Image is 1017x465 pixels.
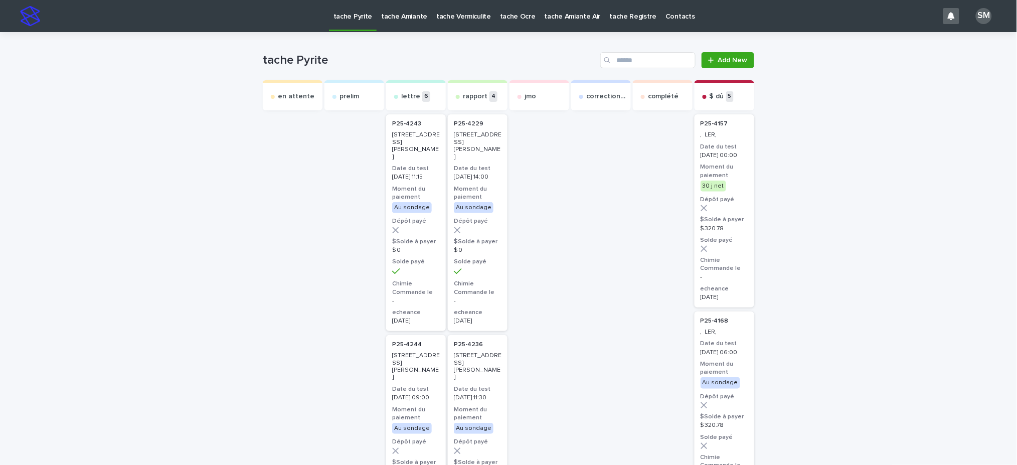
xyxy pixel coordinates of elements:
p: $ dû [710,92,724,101]
h3: $Solde à payer [392,238,440,246]
p: [STREET_ADDRESS][PERSON_NAME] [392,131,440,161]
input: Search [600,52,696,68]
h3: echeance [392,308,440,317]
h3: Moment du paiement [701,360,748,376]
p: - [392,297,440,304]
p: $ 0 [454,247,501,254]
h3: Date du test [454,165,501,173]
div: Au sondage [454,423,493,434]
p: [DATE] 06:00 [701,349,748,356]
p: complété [648,92,679,101]
h3: Date du test [392,385,440,393]
h3: Date du test [392,165,440,173]
p: [DATE] 09:00 [392,394,440,401]
h3: Chimie Commande le [701,256,748,272]
h3: Chimie Commande le [392,280,440,296]
h3: Date du test [701,340,748,348]
a: P25-4229 [STREET_ADDRESS][PERSON_NAME]Date du test[DATE] 14:00Moment du paiementAu sondageDépôt p... [448,114,507,331]
p: 6 [422,91,430,102]
div: Au sondage [454,202,493,213]
img: stacker-logo-s-only.png [20,6,40,26]
h1: tache Pyrite [263,53,596,68]
h3: Dépôt payé [392,438,440,446]
p: [DATE] 11:15 [392,174,440,181]
h3: Chimie Commande le [454,280,501,296]
h3: Date du test [701,143,748,151]
h3: $Solde à payer [454,238,501,246]
p: jmo [525,92,536,101]
p: - [701,274,748,281]
p: [DATE] [392,318,440,325]
p: [DATE] 11:30 [454,394,501,401]
p: 5 [726,91,734,102]
p: - [454,297,501,304]
h3: Solde payé [701,236,748,244]
div: Au sondage [392,423,432,434]
h3: echeance [454,308,501,317]
h3: Solde payé [454,258,501,266]
p: P25-4243 [392,120,421,127]
h3: Dépôt payé [701,196,748,204]
div: 30 j net [701,181,726,192]
h3: $Solde à payer [701,413,748,421]
p: [STREET_ADDRESS][PERSON_NAME] [454,131,501,161]
p: prelim [340,92,359,101]
p: [DATE] 14:00 [454,174,501,181]
div: Au sondage [701,377,740,388]
p: [DATE] 00:00 [701,152,748,159]
p: $ 0 [392,247,440,254]
p: [STREET_ADDRESS][PERSON_NAME] [392,352,440,381]
h3: Solde payé [392,258,440,266]
a: P25-4157 , LER,Date du test[DATE] 00:00Moment du paiement30 j netDépôt payé$Solde à payer$ 320.78... [695,114,754,307]
a: Add New [702,52,754,68]
p: en attente [278,92,314,101]
h3: $Solde à payer [701,216,748,224]
div: SM [976,8,992,24]
h3: Date du test [454,385,501,393]
h3: Dépôt payé [454,217,501,225]
h3: Moment du paiement [454,406,501,422]
a: P25-4243 [STREET_ADDRESS][PERSON_NAME]Date du test[DATE] 11:15Moment du paiementAu sondageDépôt p... [386,114,446,331]
p: lettre [401,92,420,101]
p: [DATE] [454,318,501,325]
p: [STREET_ADDRESS][PERSON_NAME] [454,352,501,381]
h3: Moment du paiement [392,406,440,422]
p: P25-4168 [701,318,729,325]
h3: Moment du paiement [392,185,440,201]
p: , LER, [701,329,748,336]
h3: echeance [701,285,748,293]
p: [DATE] [701,294,748,301]
p: Send to... [175,80,205,89]
p: $ 320.78 [701,225,748,232]
p: P25-4157 [701,120,728,127]
h3: Dépôt payé [701,393,748,401]
p: P25-4236 [454,341,483,348]
p: P25-4244 [392,341,422,348]
div: Au sondage [392,202,432,213]
span: Add New [718,57,748,64]
h3: Moment du paiement [454,185,501,201]
p: rapport [463,92,487,101]
h3: Dépôt payé [392,217,440,225]
p: P25-4229 [454,120,483,127]
p: 4 [489,91,497,102]
h3: Solde payé [701,433,748,441]
p: Send to... [812,80,842,89]
p: , LER, [701,131,748,138]
h3: Moment du paiement [701,163,748,179]
p: correction exp [586,92,627,101]
h3: Dépôt payé [454,438,501,446]
p: $ 320.78 [701,422,748,429]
